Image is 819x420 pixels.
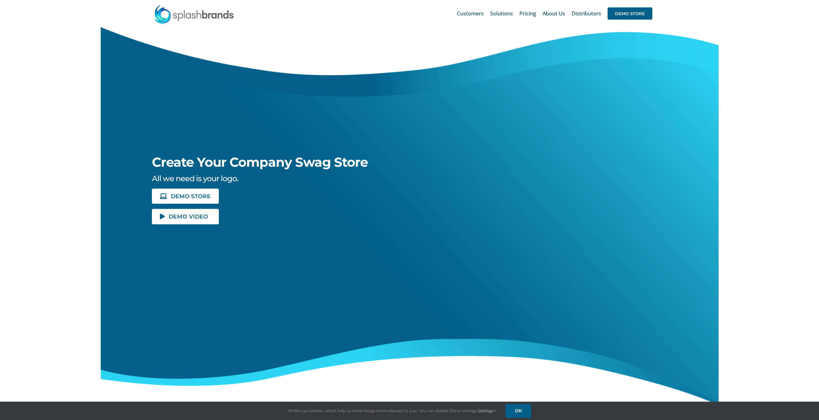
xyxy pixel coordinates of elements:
img: SplashBrands.com Logo [154,5,234,24]
a: OK [506,404,531,418]
span: Create Your Company Swag Store [152,154,368,170]
span: About Us [543,11,565,16]
span: Solutions [490,11,513,16]
a: Settings [478,408,496,414]
span: Hi! We use cookies, which help us show things more relevant to you. You can disable this in setti... [288,408,496,414]
a: Distributors [572,3,601,24]
span: Pricing [519,11,536,16]
span: All we need is your logo. [152,174,238,183]
a: DEMO STORE [608,3,652,24]
span: DEMO STORE [171,193,211,199]
span: Distributors [572,11,601,16]
a: DEMO STORE [152,189,219,204]
a: Customers [457,3,484,24]
span: DEMO VIDEO [169,214,208,219]
nav: Main Menu [457,3,652,24]
a: Pricing [519,3,536,24]
span: Customers [457,11,484,16]
span: DEMO STORE [608,7,652,20]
